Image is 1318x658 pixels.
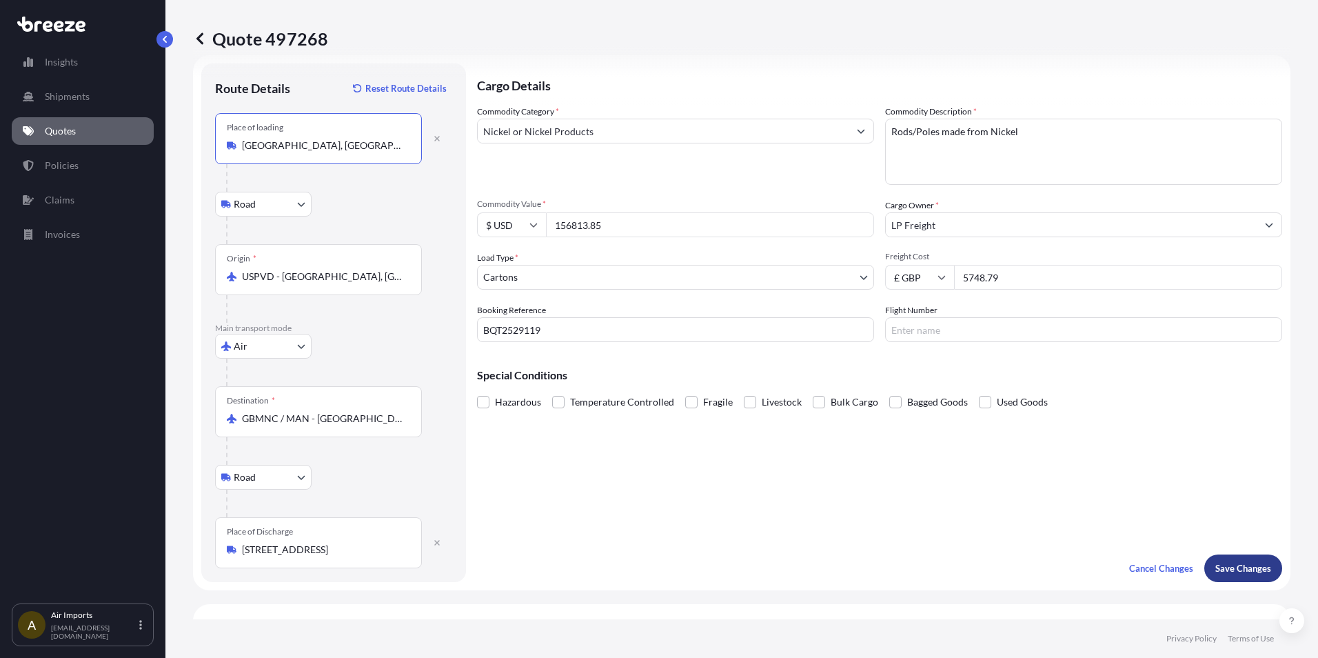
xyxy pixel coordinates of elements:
p: Special Conditions [477,370,1282,381]
a: Privacy Policy [1166,633,1217,644]
button: Save Changes [1204,555,1282,582]
a: Claims [12,186,154,214]
span: Used Goods [997,392,1048,412]
button: Show suggestions [1257,212,1281,237]
a: Terms of Use [1228,633,1274,644]
p: Insights [45,55,78,69]
button: Show suggestions [849,119,873,143]
p: Cargo Details [477,63,1282,105]
input: Type amount [546,212,874,237]
span: Fragile [703,392,733,412]
input: Your internal reference [477,317,874,342]
p: [EMAIL_ADDRESS][DOMAIN_NAME] [51,624,136,640]
span: Bulk Cargo [831,392,878,412]
p: Quote 497268 [193,28,328,50]
div: Origin [227,253,256,264]
span: Cartons [483,270,518,284]
span: Livestock [762,392,802,412]
label: Commodity Description [885,105,977,119]
p: Quotes [45,124,76,138]
span: A [28,618,36,632]
p: Cancel Changes [1129,561,1193,575]
p: Invoices [45,228,80,241]
input: Place of loading [242,139,405,152]
input: Destination [242,412,405,426]
input: Select a commodity type [478,119,849,143]
span: Commodity Value [477,199,874,210]
label: Booking Reference [477,303,546,317]
p: Policies [45,159,79,172]
span: Hazardous [495,392,541,412]
input: Enter amount [954,265,1282,290]
p: Air Imports [51,610,136,621]
button: Select transport [215,192,312,217]
span: Bagged Goods [907,392,968,412]
span: Air [234,339,247,353]
p: Main transport mode [215,323,452,334]
input: Origin [242,270,405,283]
span: Temperature Controlled [570,392,674,412]
label: Commodity Category [477,105,559,119]
a: Quotes [12,117,154,145]
label: Cargo Owner [885,199,939,212]
input: Full name [886,212,1257,237]
a: Invoices [12,221,154,248]
textarea: Rods/Poles made from Nickel [885,119,1282,185]
label: Flight Number [885,303,937,317]
p: Route Details [215,80,290,97]
span: Road [234,470,256,484]
button: Select transport [215,465,312,490]
button: Reset Route Details [346,77,452,99]
p: Claims [45,193,74,207]
p: Reset Route Details [365,81,447,95]
input: Place of Discharge [242,543,405,557]
p: Shipments [45,90,90,103]
div: Place of Discharge [227,526,293,537]
span: Load Type [477,251,518,265]
button: Cartons [477,265,874,290]
p: Save Changes [1215,561,1271,575]
a: Insights [12,48,154,76]
div: Place of loading [227,122,283,133]
a: Shipments [12,83,154,110]
a: Policies [12,152,154,179]
input: Enter name [885,317,1282,342]
button: Select transport [215,334,312,359]
span: Freight Cost [885,251,1282,262]
div: Destination [227,395,275,406]
span: Road [234,197,256,211]
button: Cancel Changes [1118,555,1204,582]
